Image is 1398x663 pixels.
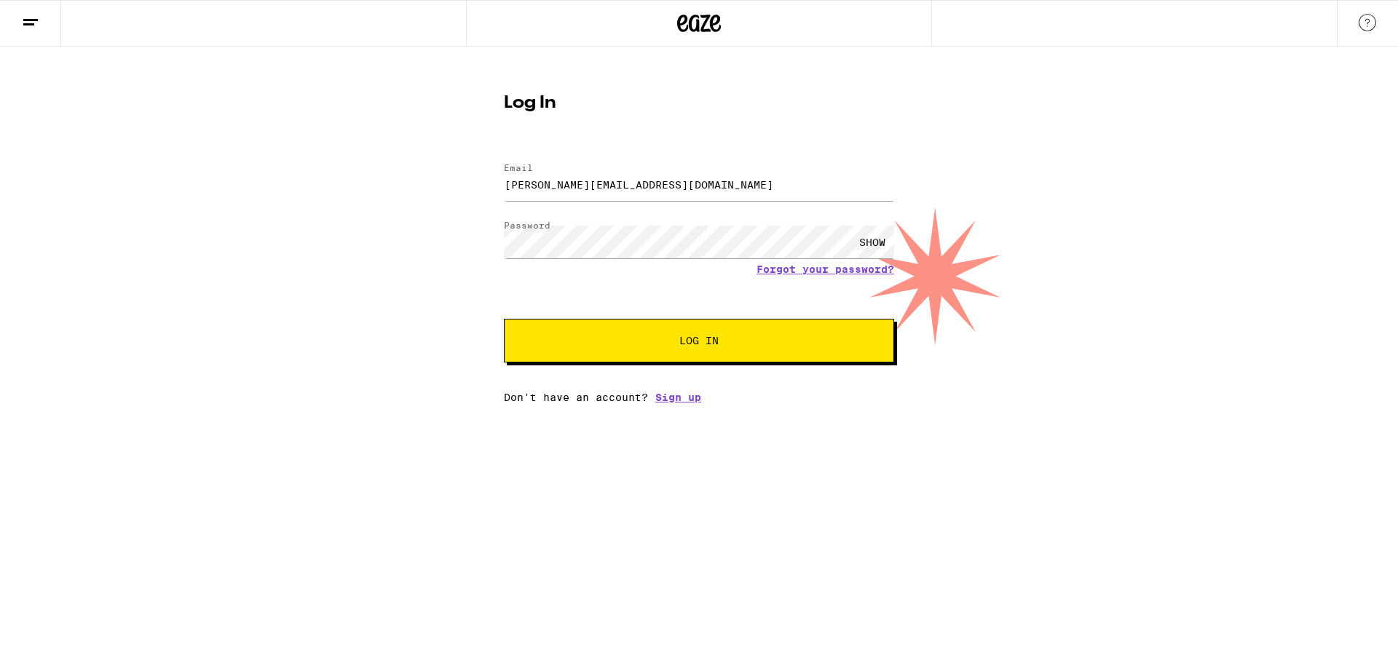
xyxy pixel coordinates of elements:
[504,221,550,230] label: Password
[504,95,894,112] h1: Log In
[679,336,719,346] span: Log In
[9,10,105,22] span: Hi. Need any help?
[655,392,701,403] a: Sign up
[504,319,894,362] button: Log In
[504,392,894,403] div: Don't have an account?
[757,263,894,275] a: Forgot your password?
[504,163,533,172] label: Email
[850,226,894,258] div: SHOW
[504,168,894,201] input: Email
